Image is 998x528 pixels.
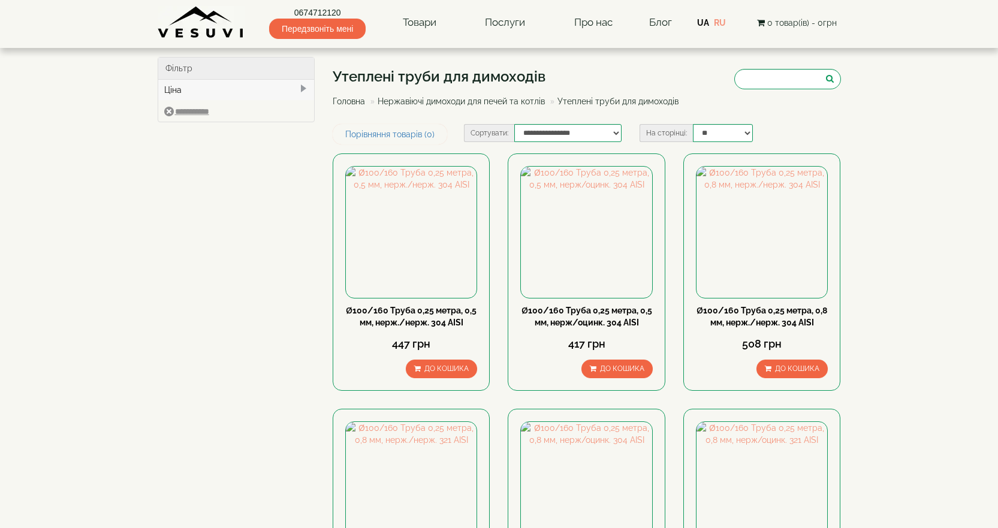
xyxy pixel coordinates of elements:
[714,18,726,28] a: RU
[333,96,365,106] a: Головна
[640,124,693,142] label: На сторінці:
[753,16,840,29] button: 0 товар(ів) - 0грн
[346,167,477,297] img: Ø100/160 Труба 0,25 метра, 0,5 мм, нерж./нерж. 304 АISI
[424,364,469,373] span: До кошика
[464,124,514,142] label: Сортувати:
[775,364,819,373] span: До кошика
[756,360,828,378] button: До кошика
[378,96,545,106] a: Нержавіючі димоходи для печей та котлів
[473,9,537,37] a: Послуги
[697,18,709,28] a: UA
[521,167,652,297] img: Ø100/160 Труба 0,25 метра, 0,5 мм, нерж/оцинк. 304 АISI
[269,19,366,39] span: Передзвоніть мені
[521,306,652,327] a: Ø100/160 Труба 0,25 метра, 0,5 мм, нерж/оцинк. 304 АISI
[158,58,315,80] div: Фільтр
[346,306,477,327] a: Ø100/160 Труба 0,25 метра, 0,5 мм, нерж./нерж. 304 АISI
[520,336,652,352] div: 417 грн
[158,80,315,100] div: Ціна
[649,16,672,28] a: Блог
[696,336,828,352] div: 508 грн
[345,336,477,352] div: 447 грн
[547,95,679,107] li: Утеплені труби для димоходів
[391,9,448,37] a: Товари
[697,306,827,327] a: Ø100/160 Труба 0,25 метра, 0,8 мм, нерж./нерж. 304 АISI
[406,360,477,378] button: До кошика
[333,69,688,85] h1: Утеплені труби для димоходів
[562,9,625,37] a: Про нас
[269,7,366,19] a: 0674712120
[333,124,447,144] a: Порівняння товарів (0)
[767,18,837,28] span: 0 товар(ів) - 0грн
[600,364,644,373] span: До кошика
[158,6,245,39] img: Завод VESUVI
[581,360,653,378] button: До кошика
[697,167,827,297] img: Ø100/160 Труба 0,25 метра, 0,8 мм, нерж./нерж. 304 АISI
